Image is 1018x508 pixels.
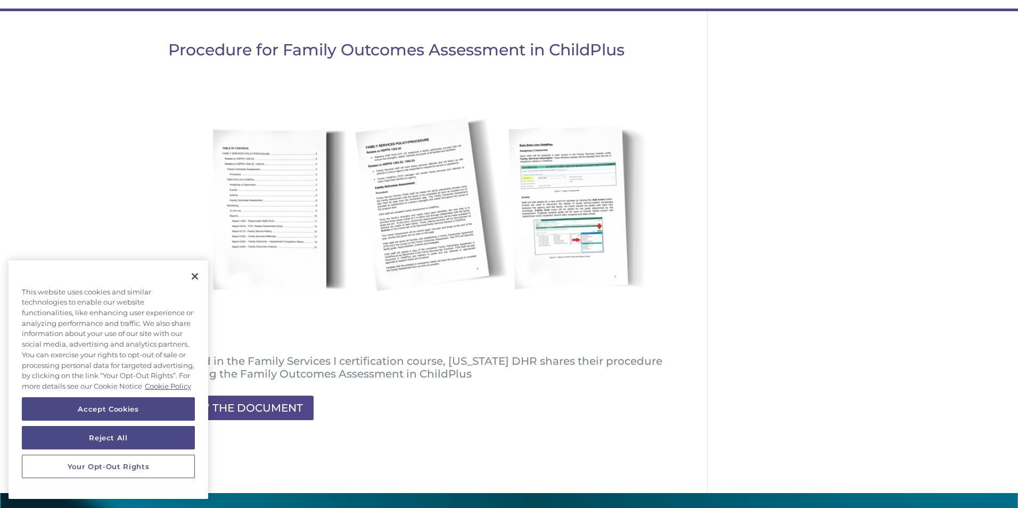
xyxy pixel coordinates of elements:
[22,426,195,449] button: Reject All
[22,455,195,478] button: Your Opt-Out Rights
[168,78,670,341] img: idea-space-documents
[168,395,315,421] a: VIEW THE DOCUMENT
[9,260,208,499] div: Cookie banner
[168,355,670,381] div: Created in the Family Services I certification course, [US_STATE] DHR shares their procedure for ...
[145,382,191,390] a: More information about your privacy, opens in a new tab
[9,282,208,397] div: This website uses cookies and similar technologies to enable our website functionalities, like en...
[168,42,670,63] h1: Procedure for Family Outcomes Assessment in ChildPlus
[183,265,207,288] button: Close
[22,397,195,421] button: Accept Cookies
[9,260,208,499] div: Privacy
